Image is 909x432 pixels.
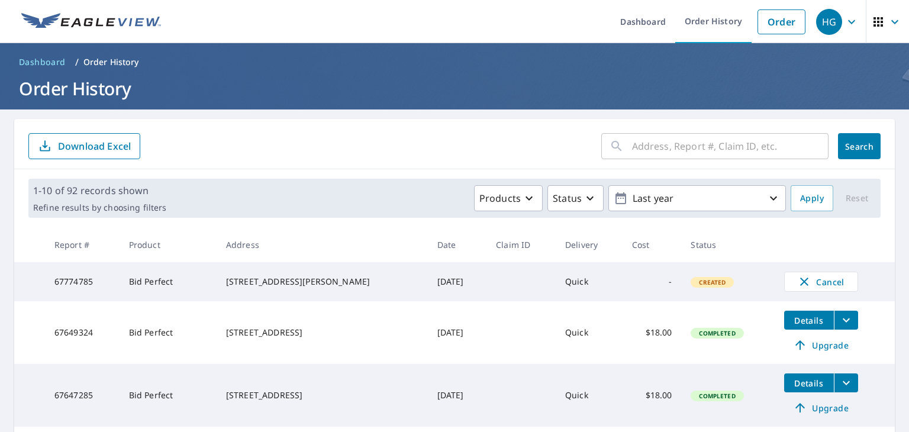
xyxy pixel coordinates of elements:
p: 1-10 of 92 records shown [33,183,166,198]
td: $18.00 [623,364,682,427]
div: [STREET_ADDRESS] [226,389,418,401]
span: Upgrade [791,401,851,415]
span: Search [847,141,871,152]
a: Dashboard [14,53,70,72]
img: EV Logo [21,13,161,31]
button: Products [474,185,543,211]
div: [STREET_ADDRESS] [226,327,418,338]
th: Product [120,227,217,262]
span: Completed [692,392,742,400]
h1: Order History [14,76,895,101]
td: 67774785 [45,262,120,301]
a: Upgrade [784,336,858,354]
span: Upgrade [791,338,851,352]
span: Details [791,315,827,326]
th: Delivery [556,227,623,262]
p: Last year [628,188,766,209]
button: Search [838,133,881,159]
td: Bid Perfect [120,262,217,301]
p: Status [553,191,582,205]
span: Details [791,378,827,389]
button: Status [547,185,604,211]
span: Completed [692,329,742,337]
th: Status [681,227,774,262]
td: Quick [556,364,623,427]
a: Order [757,9,805,34]
div: [STREET_ADDRESS][PERSON_NAME] [226,276,418,288]
span: Cancel [797,275,846,289]
th: Claim ID [486,227,556,262]
th: Report # [45,227,120,262]
td: [DATE] [428,301,487,364]
button: filesDropdownBtn-67649324 [834,311,858,330]
p: Refine results by choosing filters [33,202,166,213]
a: Upgrade [784,398,858,417]
button: Download Excel [28,133,140,159]
td: Quick [556,301,623,364]
td: Bid Perfect [120,301,217,364]
td: 67649324 [45,301,120,364]
button: Apply [791,185,833,211]
input: Address, Report #, Claim ID, etc. [632,130,829,163]
td: Quick [556,262,623,301]
button: filesDropdownBtn-67647285 [834,373,858,392]
th: Address [217,227,428,262]
button: detailsBtn-67647285 [784,373,834,392]
span: Created [692,278,733,286]
div: HG [816,9,842,35]
nav: breadcrumb [14,53,895,72]
td: - [623,262,682,301]
span: Dashboard [19,56,66,68]
li: / [75,55,79,69]
td: Bid Perfect [120,364,217,427]
th: Date [428,227,487,262]
td: 67647285 [45,364,120,427]
p: Download Excel [58,140,131,153]
p: Products [479,191,521,205]
td: [DATE] [428,262,487,301]
button: Last year [608,185,786,211]
td: [DATE] [428,364,487,427]
button: Cancel [784,272,858,292]
p: Order History [83,56,139,68]
button: detailsBtn-67649324 [784,311,834,330]
th: Cost [623,227,682,262]
span: Apply [800,191,824,206]
td: $18.00 [623,301,682,364]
